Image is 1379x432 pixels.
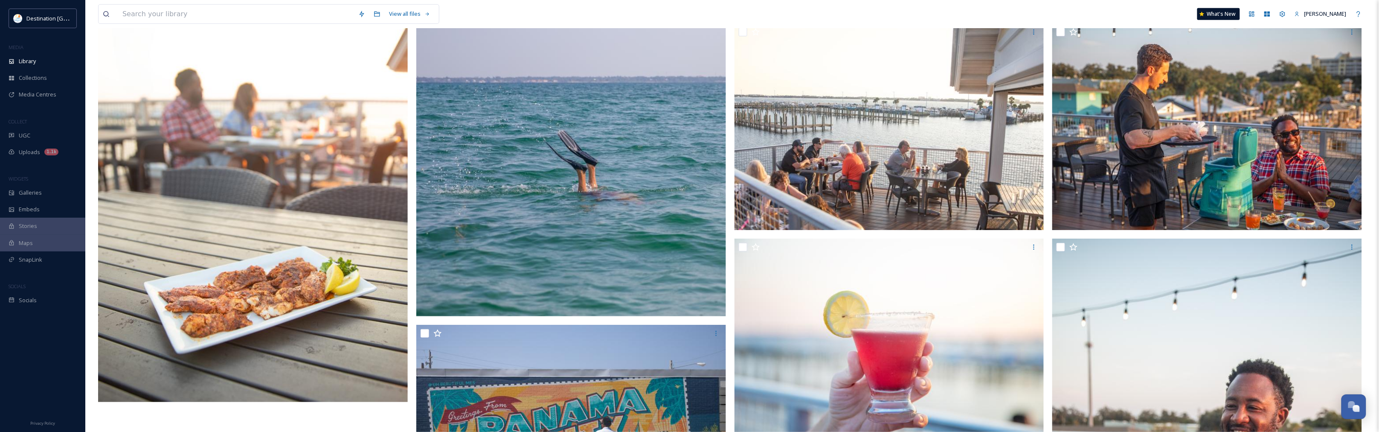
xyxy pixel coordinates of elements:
a: [PERSON_NAME] [1290,6,1351,22]
a: What's New [1197,8,1240,20]
img: download.png [14,14,22,23]
span: SnapLink [19,256,42,264]
span: Collections [19,74,47,82]
span: Socials [19,296,37,304]
span: Embeds [19,205,40,213]
input: Search your library [118,5,354,23]
span: Privacy Policy [30,420,55,426]
span: Library [19,57,36,65]
span: COLLECT [9,118,27,125]
a: Privacy Policy [30,417,55,428]
span: UGC [19,131,30,140]
span: Destination [GEOGRAPHIC_DATA] [26,14,111,22]
div: 1.1k [44,149,58,155]
a: View all files [385,6,435,22]
span: Stories [19,222,37,230]
img: Hook and cook_07.jpg [734,23,1044,230]
span: Media Centres [19,90,56,99]
span: SOCIALS [9,283,26,289]
span: Galleries [19,189,42,197]
img: Hook and cook_06.jpg [1052,23,1362,230]
button: Open Chat [1341,394,1366,419]
span: MEDIA [9,44,23,50]
span: Uploads [19,148,40,156]
span: [PERSON_NAME] [1304,10,1347,18]
span: Maps [19,239,33,247]
span: WIDGETS [9,175,28,182]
